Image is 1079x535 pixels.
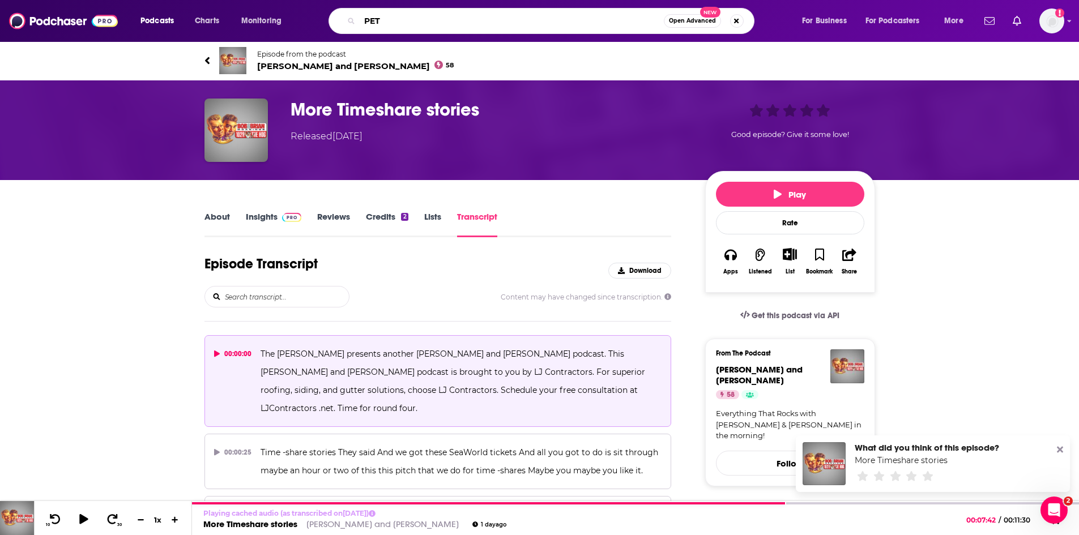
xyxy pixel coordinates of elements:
button: 00:00:00The [PERSON_NAME] presents another [PERSON_NAME] and [PERSON_NAME] podcast. This [PERSON_... [204,335,672,427]
span: 00:11:30 [1001,516,1042,524]
a: [PERSON_NAME] and [PERSON_NAME] [306,519,459,529]
a: Show notifications dropdown [1008,11,1026,31]
img: Podchaser Pro [282,213,302,222]
span: [PERSON_NAME] and [PERSON_NAME] [257,61,454,71]
button: Apps [716,241,745,282]
span: Charts [195,13,219,29]
button: open menu [858,12,936,30]
img: User Profile [1039,8,1064,33]
span: Logged in as WesBurdett [1039,8,1064,33]
a: More Timeshare stories [855,455,948,465]
a: Show notifications dropdown [980,11,999,31]
span: Monitoring [241,13,282,29]
div: 00:00:25 [214,443,252,461]
a: Get this podcast via API [731,302,849,329]
div: Bookmark [806,268,833,275]
span: For Podcasters [865,13,920,29]
div: Apps [723,268,738,275]
button: 30 [103,513,124,527]
a: Reviews [317,211,350,237]
button: Open AdvancedNew [664,14,721,28]
div: Search podcasts, credits, & more... [339,8,765,34]
button: Share [834,241,864,282]
span: Play [774,189,806,200]
button: Show More Button [778,248,801,260]
button: Show profile menu [1039,8,1064,33]
span: 58 [727,390,735,401]
input: Search transcript... [224,286,349,307]
div: 1 x [148,515,168,524]
button: open menu [794,12,861,30]
a: InsightsPodchaser Pro [246,211,302,237]
p: Playing cached audio (as transcribed on [DATE] ) [203,509,506,517]
button: 00:00:25Time -share stories They said And we got these SeaWorld tickets And all you got to do is ... [204,434,672,489]
h1: Episode Transcript [204,255,318,272]
span: Open Advanced [669,18,716,24]
span: More [944,13,963,29]
a: Bob and Brian PodcastsEpisode from the podcast[PERSON_NAME] and [PERSON_NAME]58 [204,47,875,74]
div: 2 [401,213,408,221]
div: Show More ButtonList [775,241,804,282]
div: What did you think of this episode? [855,442,999,453]
div: Listened [749,268,772,275]
button: Download [608,263,671,279]
button: Listened [745,241,775,282]
img: Bob and Brian Podcasts [830,349,864,383]
button: Follow [716,451,864,476]
a: More Timeshare stories [203,519,297,529]
button: open menu [133,12,189,30]
div: 1 day ago [472,521,506,528]
a: About [204,211,230,237]
div: List [786,268,795,275]
button: open menu [233,12,296,30]
a: Bob and Brian Podcasts [716,364,803,386]
span: New [700,7,720,18]
span: Download [629,267,662,275]
a: Charts [187,12,226,30]
span: Good episode? Give it some love! [731,130,849,139]
span: Get this podcast via API [752,311,839,320]
h3: From The Podcast [716,349,855,357]
svg: Add a profile image [1055,8,1064,18]
span: Content may have changed since transcription. [501,293,671,301]
a: Everything That Rocks with [PERSON_NAME] & [PERSON_NAME] in the morning! [716,408,864,442]
span: Podcasts [140,13,174,29]
span: 30 [117,523,122,527]
iframe: Intercom live chat [1040,497,1068,524]
button: Play [716,182,864,207]
img: Bob and Brian Podcasts [219,47,246,74]
h3: More Timeshare stories [291,99,687,121]
a: Lists [424,211,441,237]
span: The [PERSON_NAME] presents another [PERSON_NAME] and [PERSON_NAME] podcast. This [PERSON_NAME] an... [261,349,647,413]
div: Released [DATE] [291,130,362,143]
img: More Timeshare stories [803,442,846,485]
button: open menu [936,12,978,30]
button: Bookmark [805,241,834,282]
a: Transcript [457,211,497,237]
span: / [999,516,1001,524]
div: Share [842,268,857,275]
div: 00:00:00 [214,345,252,363]
span: 10 [46,523,50,527]
span: [PERSON_NAME] and [PERSON_NAME] [716,364,803,386]
input: Search podcasts, credits, & more... [360,12,664,30]
span: 58 [446,63,454,68]
span: Time -share stories They said And we got these SeaWorld tickets And all you got to do is sit thro... [261,447,660,476]
span: For Business [802,13,847,29]
span: 2 [1064,497,1073,506]
span: 00:07:42 [966,516,999,524]
img: Podchaser - Follow, Share and Rate Podcasts [9,10,118,32]
button: 10 [44,513,65,527]
img: More Timeshare stories [204,99,268,162]
div: Rate [716,211,864,234]
a: 58 [716,390,739,399]
a: Credits2 [366,211,408,237]
span: Episode from the podcast [257,50,454,58]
